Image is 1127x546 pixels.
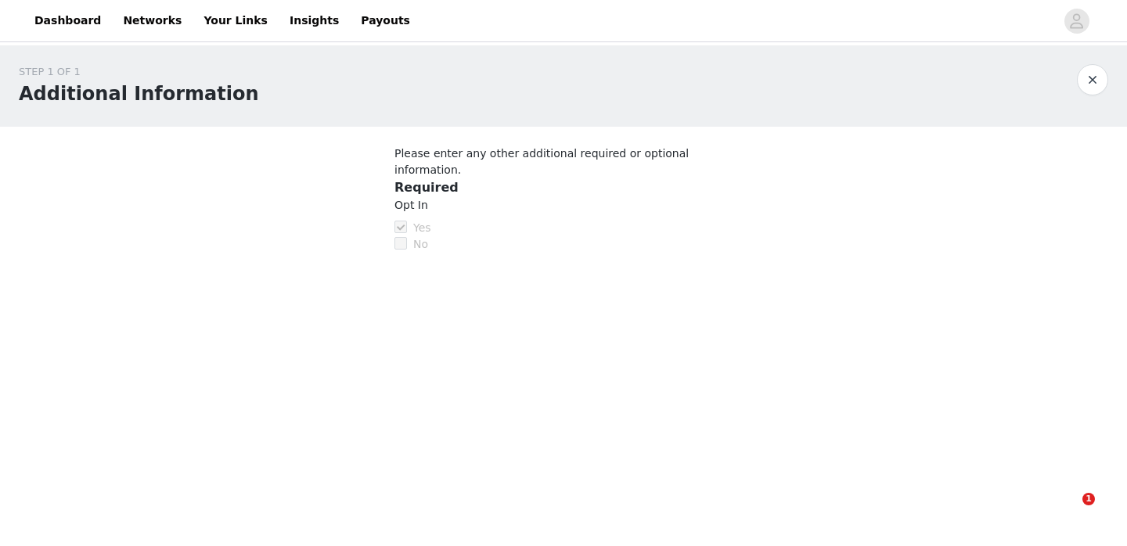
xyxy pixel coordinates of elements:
a: Dashboard [25,3,110,38]
span: 1 [1082,493,1095,505]
h3: Required [394,178,733,197]
iframe: Intercom live chat [1050,493,1088,530]
h1: Additional Information [19,80,258,108]
a: Insights [280,3,348,38]
span: Yes [407,221,437,234]
p: Please enter any other additional required or optional information. [394,145,733,178]
span: No [407,238,434,250]
a: Networks [113,3,191,38]
a: Payouts [351,3,419,38]
div: avatar [1069,9,1084,34]
a: Your Links [194,3,277,38]
span: Opt In [394,199,428,211]
div: STEP 1 OF 1 [19,64,258,80]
